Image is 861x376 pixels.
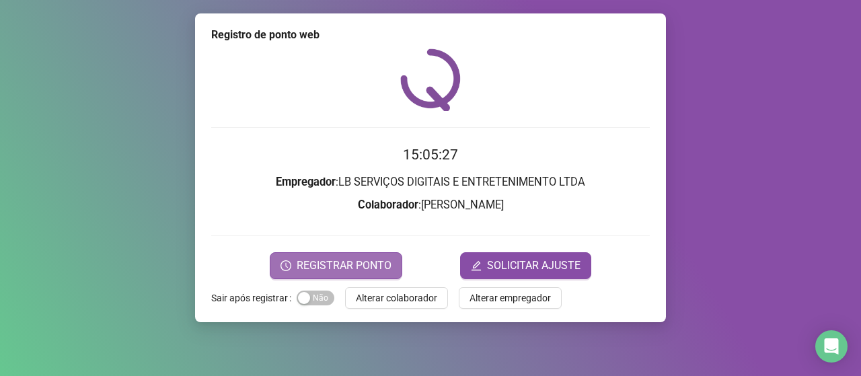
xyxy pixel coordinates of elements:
[470,291,551,305] span: Alterar empregador
[403,147,458,163] time: 15:05:27
[400,48,461,111] img: QRPoint
[270,252,402,279] button: REGISTRAR PONTO
[471,260,482,271] span: edit
[345,287,448,309] button: Alterar colaborador
[356,291,437,305] span: Alterar colaborador
[211,287,297,309] label: Sair após registrar
[815,330,848,363] div: Open Intercom Messenger
[211,174,650,191] h3: : LB SERVIÇOS DIGITAIS E ENTRETENIMENTO LTDA
[487,258,581,274] span: SOLICITAR AJUSTE
[276,176,336,188] strong: Empregador
[358,198,418,211] strong: Colaborador
[280,260,291,271] span: clock-circle
[297,258,391,274] span: REGISTRAR PONTO
[460,252,591,279] button: editSOLICITAR AJUSTE
[459,287,562,309] button: Alterar empregador
[211,27,650,43] div: Registro de ponto web
[211,196,650,214] h3: : [PERSON_NAME]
